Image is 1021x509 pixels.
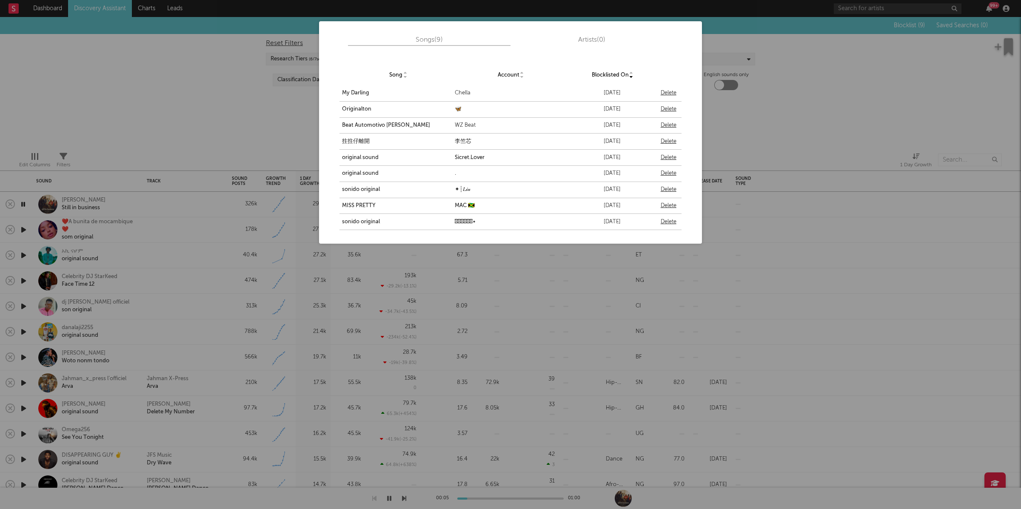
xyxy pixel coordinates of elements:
div: [DATE] [567,120,657,131]
div: Delete [661,201,676,211]
div: [DATE] [567,88,657,98]
div: [DATE] [567,201,657,211]
div: Delete [661,136,676,147]
div: 🦋 [455,104,462,114]
div: Delete [661,104,676,114]
a: Originalton [342,104,371,114]
span: Song [389,68,402,83]
div: Songs(9) [348,35,511,46]
div: Delete [661,185,676,195]
a: My Darling [342,88,369,98]
a: 拄拄仔離開 [342,136,370,147]
div: Sicret.Lover [455,153,485,163]
a: sonido original [342,185,380,195]
a: Beat Automotivo [PERSON_NAME] [342,120,430,131]
div: Chella [455,88,471,98]
div: ✦┊𝐿𝒾𝒶 [455,185,471,195]
a: sonido original [342,217,380,227]
a: original sound [342,168,379,179]
div: 𓍯𝒻𝒶𝓃𝓃𝓎٭ [455,217,476,227]
div: [DATE] [567,185,657,195]
div: Artists(0) [510,35,673,46]
div: . [455,168,456,179]
div: [DATE] [567,136,657,147]
div: [DATE] [567,217,657,227]
a: MISS PRETTY [342,201,376,211]
div: Delete [661,217,676,227]
div: Delete [661,153,676,163]
span: Account [498,68,519,83]
div: WZ Beat [455,120,476,131]
div: 李竺芯 [455,136,471,147]
div: Delete [661,88,676,98]
div: MAC 🇯🇲 [455,201,475,211]
div: Delete [661,168,676,179]
a: original sound [342,153,379,163]
div: [DATE] [567,168,657,179]
div: [DATE] [567,104,657,114]
span: Blocklisted On [592,68,629,83]
div: [DATE] [567,153,657,163]
div: Delete [661,120,676,131]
